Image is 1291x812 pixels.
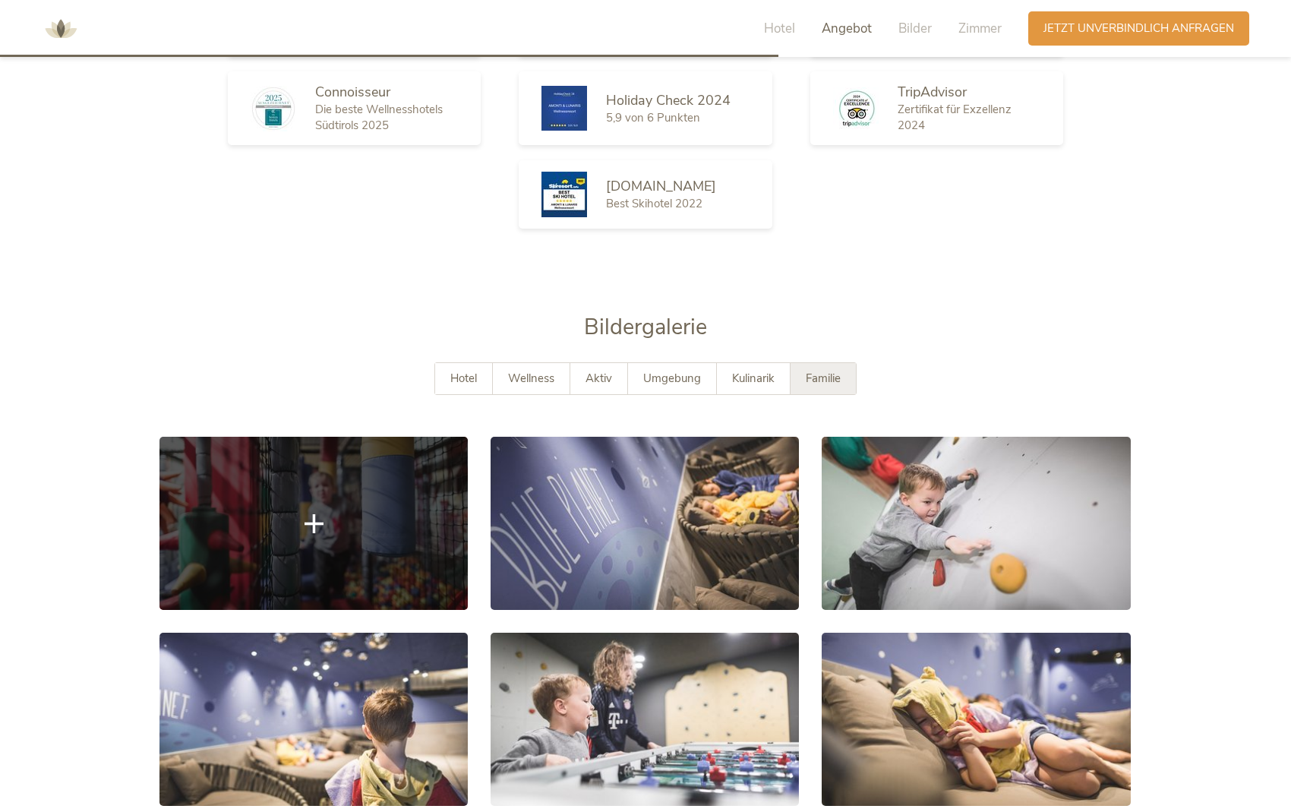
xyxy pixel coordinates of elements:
img: AMONTI & LUNARIS Wellnessresort [38,6,84,52]
span: Hotel [450,371,477,386]
span: Familie [806,371,841,386]
span: Angebot [822,20,872,37]
span: Holiday Check 2024 [606,91,731,109]
span: Zertifikat für Exzellenz 2024 [898,102,1012,133]
span: Aktiv [586,371,612,386]
img: Holiday Check 2024 [541,86,587,131]
span: [DOMAIN_NAME] [606,177,716,195]
span: Connoisseur [315,83,390,101]
img: Skiresort.de [541,172,587,217]
span: Zimmer [958,20,1002,37]
span: Kulinarik [732,371,775,386]
span: Die beste Wellnesshotels Südtirols 2025 [315,102,443,133]
span: TripAdvisor [898,83,967,101]
span: Best Skihotel 2022 [606,196,702,211]
span: Jetzt unverbindlich anfragen [1043,21,1234,36]
span: Bildergalerie [584,312,707,342]
span: Wellness [508,371,554,386]
a: AMONTI & LUNARIS Wellnessresort [38,23,84,33]
span: Bilder [898,20,932,37]
span: Umgebung [643,371,701,386]
img: Connoisseur [251,86,296,131]
span: Hotel [764,20,795,37]
img: TripAdvisor [833,87,879,129]
span: 5,9 von 6 Punkten [606,110,700,125]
